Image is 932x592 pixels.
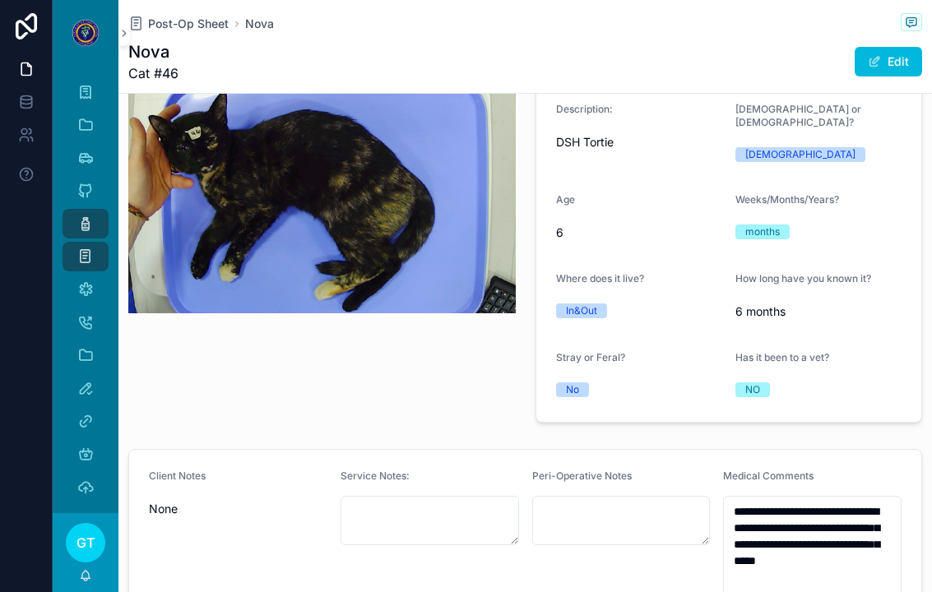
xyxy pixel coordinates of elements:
[128,23,516,313] img: att3hS1PMW5Z6mkWv30470-capture_20251003-124529.png
[532,469,632,482] span: Peri-Operative Notes
[556,224,722,241] span: 6
[72,20,99,46] img: App logo
[149,501,327,517] span: None
[745,224,780,239] div: months
[556,193,575,206] span: Age
[735,103,861,128] span: [DEMOGRAPHIC_DATA] or [DEMOGRAPHIC_DATA]?
[128,40,179,63] h1: Nova
[745,147,855,162] div: [DEMOGRAPHIC_DATA]
[77,533,95,553] span: GT
[855,47,922,76] button: Edit
[735,303,902,320] span: 6 months
[556,103,613,115] span: Description:
[735,351,829,363] span: Has it been to a vet?
[556,134,722,150] span: DSH Tortie
[566,303,597,318] div: In&Out
[128,63,179,83] span: Cat #46
[556,351,625,363] span: Stray or Feral?
[735,272,871,284] span: How long have you known it?
[556,272,644,284] span: Where does it live?
[745,382,760,397] div: NO
[245,16,274,32] a: Nova
[128,16,229,32] a: Post-Op Sheet
[735,193,839,206] span: Weeks/Months/Years?
[341,469,410,482] span: Service Notes:
[149,469,206,482] span: Client Notes
[148,16,229,32] span: Post-Op Sheet
[566,382,579,397] div: No
[723,469,814,482] span: Medical Comments
[53,66,118,513] div: scrollable content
